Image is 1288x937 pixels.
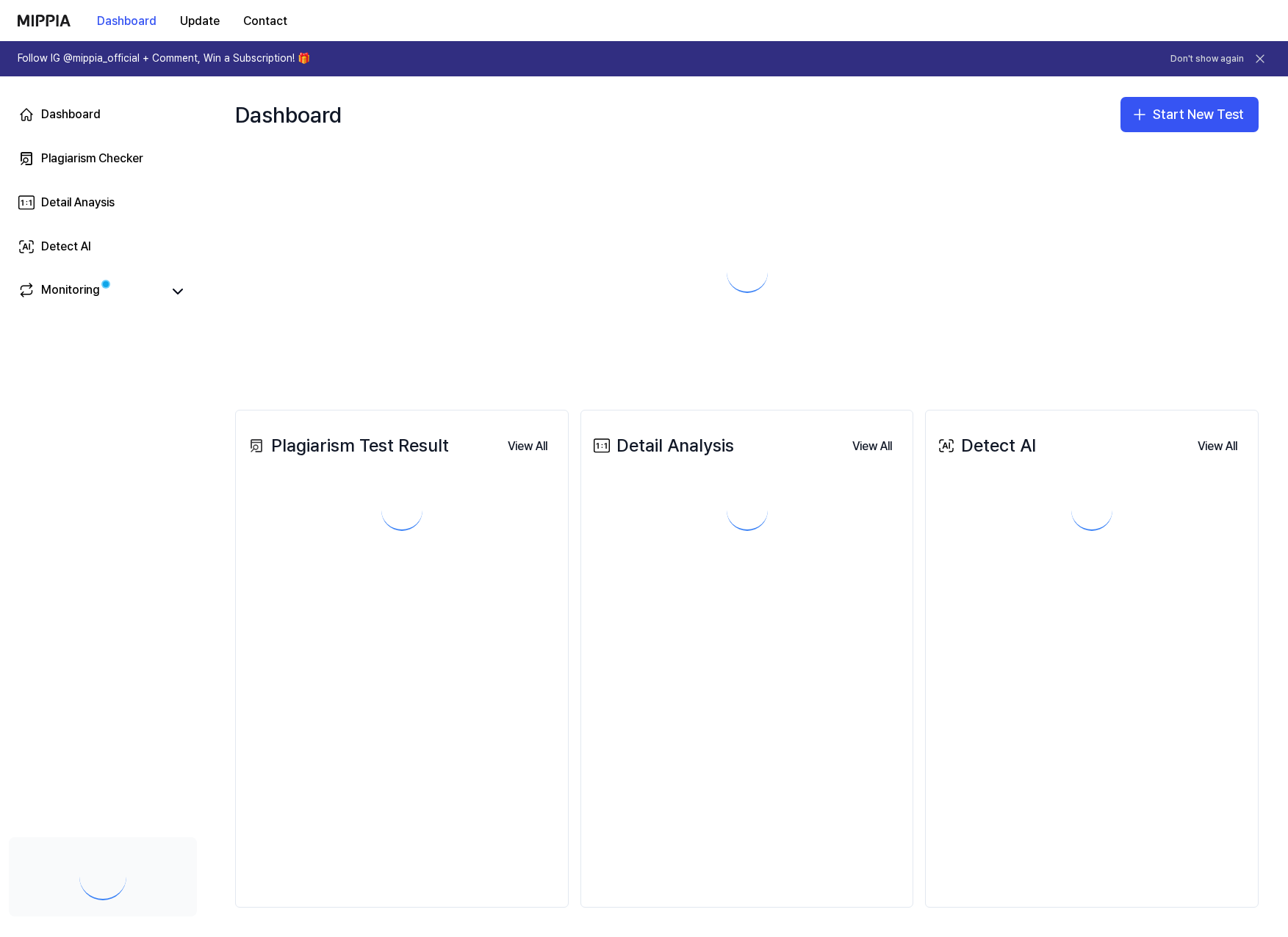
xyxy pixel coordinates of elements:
button: View All [841,432,904,461]
div: Detect AI [41,238,91,256]
button: Don't show again [1170,53,1244,65]
a: Detail Anaysis [9,185,197,220]
button: Start New Test [1120,97,1259,132]
div: Dashboard [235,91,342,138]
button: View All [1186,432,1249,461]
div: Plagiarism Checker [41,150,143,167]
div: Plagiarism Test Result [245,432,449,460]
div: Detail Anaysis [41,194,115,211]
a: Update [168,1,231,41]
div: Detect AI [935,432,1036,460]
button: Dashboard [85,7,168,36]
a: Dashboard [9,97,197,132]
div: Monitoring [41,281,100,302]
button: Update [168,7,231,36]
a: Monitoring [18,281,162,302]
a: Detect AI [9,229,197,264]
div: Dashboard [41,106,101,123]
a: Plagiarism Checker [9,141,197,176]
button: Contact [231,7,299,36]
button: View All [496,432,559,461]
div: Detail Analysis [590,432,734,460]
h1: Follow IG @mippia_official + Comment, Win a Subscription! 🎁 [18,51,310,66]
img: logo [18,15,71,26]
